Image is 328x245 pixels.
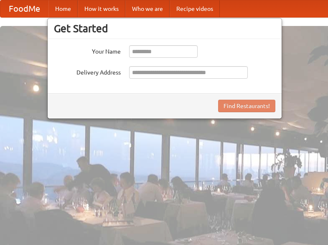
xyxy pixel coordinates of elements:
[54,45,121,56] label: Your Name
[54,66,121,77] label: Delivery Address
[78,0,125,17] a: How it works
[0,0,48,17] a: FoodMe
[170,0,220,17] a: Recipe videos
[48,0,78,17] a: Home
[54,22,275,35] h3: Get Started
[125,0,170,17] a: Who we are
[218,100,275,112] button: Find Restaurants!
